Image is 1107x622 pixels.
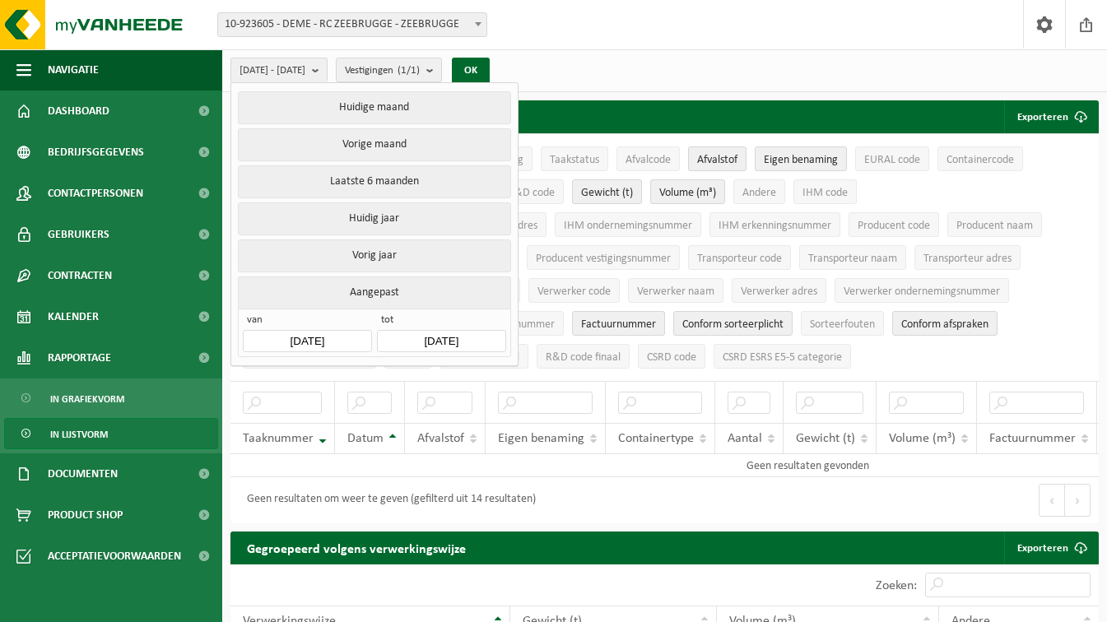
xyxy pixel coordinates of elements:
[528,278,620,303] button: Verwerker codeVerwerker code: Activate to sort
[637,285,714,298] span: Verwerker naam
[50,419,108,450] span: In lijstvorm
[564,220,692,232] span: IHM ondernemingsnummer
[499,179,564,204] button: R&D codeR&amp;D code: Activate to sort
[581,318,656,331] span: Factuurnummer
[581,187,633,199] span: Gewicht (t)
[377,313,505,330] span: tot
[1004,100,1097,133] button: Exporteren
[218,13,486,36] span: 10-923605 - DEME - RC ZEEBRUGGE - ZEEBRUGGE
[4,418,218,449] a: In lijstvorm
[230,58,328,82] button: [DATE] - [DATE]
[937,146,1023,171] button: ContainercodeContainercode: Activate to sort
[802,187,848,199] span: IHM code
[243,313,371,330] span: van
[239,485,536,515] div: Geen resultaten om weer te geven (gefilterd uit 14 resultaten)
[864,154,920,166] span: EURAL code
[50,383,124,415] span: In grafiekvorm
[48,255,112,296] span: Contracten
[550,154,599,166] span: Taakstatus
[947,212,1042,237] button: Producent naamProducent naam: Activate to sort
[398,65,420,76] count: (1/1)
[914,245,1021,270] button: Transporteur adresTransporteur adres: Activate to sort
[572,311,665,336] button: FactuurnummerFactuurnummer: Activate to sort
[810,318,875,331] span: Sorteerfouten
[673,311,793,336] button: Conform sorteerplicht : Activate to sort
[647,351,696,364] span: CSRD code
[876,579,917,592] label: Zoeken:
[659,187,716,199] span: Volume (m³)
[238,165,510,198] button: Laatste 6 maanden
[238,276,510,309] button: Aangepast
[48,214,109,255] span: Gebruikers
[555,212,701,237] button: IHM ondernemingsnummerIHM ondernemingsnummer: Activate to sort
[808,253,897,265] span: Transporteur naam
[238,91,510,124] button: Huidige maand
[508,187,555,199] span: R&D code
[498,432,584,445] span: Eigen benaming
[347,432,384,445] span: Datum
[48,453,118,494] span: Documenten
[536,253,671,265] span: Producent vestigingsnummer
[835,278,1009,303] button: Verwerker ondernemingsnummerVerwerker ondernemingsnummer: Activate to sort
[618,432,694,445] span: Containertype
[956,220,1033,232] span: Producent naam
[923,253,1012,265] span: Transporteur adres
[697,253,782,265] span: Transporteur code
[709,212,840,237] button: IHM erkenningsnummerIHM erkenningsnummer: Activate to sort
[238,202,510,235] button: Huidig jaar
[616,146,680,171] button: AfvalcodeAfvalcode: Activate to sort
[741,285,817,298] span: Verwerker adres
[230,531,482,564] h2: Gegroepeerd volgens verwerkingswijze
[537,344,630,369] button: R&D code finaalR&amp;D code finaal: Activate to sort
[238,128,510,161] button: Vorige maand
[240,58,305,83] span: [DATE] - [DATE]
[217,12,487,37] span: 10-923605 - DEME - RC ZEEBRUGGE - ZEEBRUGGE
[688,245,791,270] button: Transporteur codeTransporteur code: Activate to sort
[527,245,680,270] button: Producent vestigingsnummerProducent vestigingsnummer: Activate to sort
[849,212,939,237] button: Producent codeProducent code: Activate to sort
[892,311,998,336] button: Conform afspraken : Activate to sort
[764,154,838,166] span: Eigen benaming
[1065,484,1091,517] button: Next
[452,58,490,84] button: OK
[48,536,181,577] span: Acceptatievoorwaarden
[1039,484,1065,517] button: Previous
[546,351,621,364] span: R&D code finaal
[541,146,608,171] button: TaakstatusTaakstatus: Activate to sort
[723,351,842,364] span: CSRD ESRS E5-5 categorie
[682,318,784,331] span: Conform sorteerplicht
[855,146,929,171] button: EURAL codeEURAL code: Activate to sort
[801,311,884,336] button: SorteerfoutenSorteerfouten: Activate to sort
[728,432,762,445] span: Aantal
[48,337,111,378] span: Rapportage
[48,173,143,214] span: Contactpersonen
[858,220,930,232] span: Producent code
[48,49,99,91] span: Navigatie
[628,278,723,303] button: Verwerker naamVerwerker naam: Activate to sort
[714,344,851,369] button: CSRD ESRS E5-5 categorieCSRD ESRS E5-5 categorie: Activate to sort
[1004,531,1097,564] a: Exporteren
[537,285,611,298] span: Verwerker code
[572,179,642,204] button: Gewicht (t)Gewicht (t): Activate to sort
[4,383,218,414] a: In grafiekvorm
[688,146,747,171] button: AfvalstofAfvalstof: Activate to sort
[901,318,988,331] span: Conform afspraken
[638,344,705,369] button: CSRD codeCSRD code: Activate to sort
[755,146,847,171] button: Eigen benamingEigen benaming: Activate to sort
[796,432,855,445] span: Gewicht (t)
[417,432,464,445] span: Afvalstof
[733,179,785,204] button: AndereAndere: Activate to sort
[650,179,725,204] button: Volume (m³)Volume (m³): Activate to sort
[243,432,314,445] span: Taaknummer
[336,58,442,82] button: Vestigingen(1/1)
[889,432,956,445] span: Volume (m³)
[719,220,831,232] span: IHM erkenningsnummer
[742,187,776,199] span: Andere
[48,91,109,132] span: Dashboard
[844,285,1000,298] span: Verwerker ondernemingsnummer
[345,58,420,83] span: Vestigingen
[48,296,99,337] span: Kalender
[732,278,826,303] button: Verwerker adresVerwerker adres: Activate to sort
[48,132,144,173] span: Bedrijfsgegevens
[238,239,510,272] button: Vorig jaar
